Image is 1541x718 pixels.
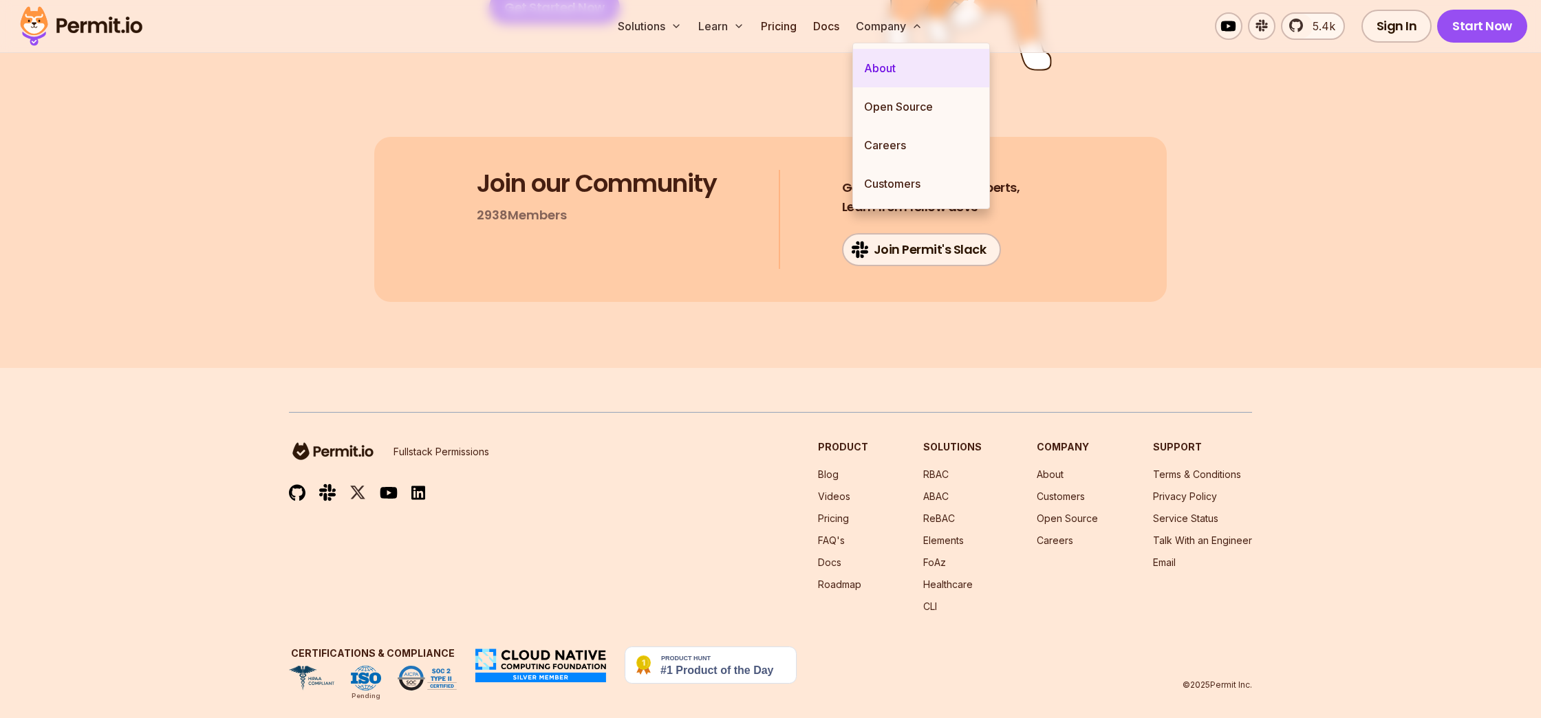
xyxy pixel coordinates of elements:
[349,484,366,501] img: twitter
[1183,679,1252,690] p: © 2025 Permit Inc.
[351,666,381,690] img: ISO
[818,468,839,480] a: Blog
[1153,512,1218,524] a: Service Status
[398,666,457,690] img: SOC
[1153,490,1217,502] a: Privacy Policy
[289,440,377,462] img: logo
[853,164,989,203] a: Customers
[693,12,750,40] button: Learn
[411,485,425,501] img: linkedin
[1153,468,1241,480] a: Terms & Conditions
[818,534,845,546] a: FAQ's
[1437,10,1527,43] a: Start Now
[319,483,336,501] img: slack
[842,233,1002,266] a: Join Permit's Slack
[853,126,989,164] a: Careers
[1153,440,1252,454] h3: Support
[1361,10,1432,43] a: Sign In
[352,690,380,701] div: Pending
[818,490,850,502] a: Videos
[289,666,334,690] img: HIPAA
[380,485,398,501] img: youtube
[1037,512,1098,524] a: Open Source
[923,534,964,546] a: Elements
[1037,534,1073,546] a: Careers
[477,206,567,225] p: 2938 Members
[818,440,868,454] h3: Product
[923,512,955,524] a: ReBAC
[477,170,717,197] h3: Join our Community
[289,484,305,501] img: github
[1153,534,1252,546] a: Talk With an Engineer
[1281,12,1345,40] a: 5.4k
[1153,556,1176,568] a: Email
[808,12,845,40] a: Docs
[842,178,1020,197] span: Get support from our experts,
[923,468,949,480] a: RBAC
[755,12,802,40] a: Pricing
[923,490,949,502] a: ABAC
[818,578,861,590] a: Roadmap
[1037,490,1085,502] a: Customers
[850,12,928,40] button: Company
[853,87,989,126] a: Open Source
[818,556,841,568] a: Docs
[1037,468,1064,480] a: About
[923,578,973,590] a: Healthcare
[923,600,937,612] a: CLI
[394,445,489,459] p: Fullstack Permissions
[1037,440,1098,454] h3: Company
[289,646,457,660] h3: Certifications & Compliance
[923,440,982,454] h3: Solutions
[853,49,989,87] a: About
[625,646,797,684] img: Permit.io - Never build permissions again | Product Hunt
[818,512,849,524] a: Pricing
[923,556,946,568] a: FoAz
[612,12,687,40] button: Solutions
[14,3,149,50] img: Permit logo
[842,178,1020,217] h4: Learn from fellow devs
[1304,18,1335,34] span: 5.4k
